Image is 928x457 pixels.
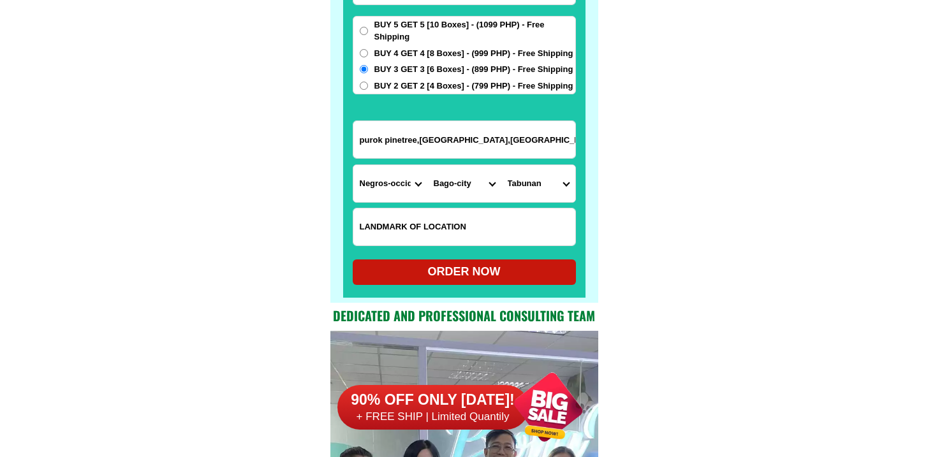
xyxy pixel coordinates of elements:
[360,82,368,90] input: BUY 2 GET 2 [4 Boxes] - (799 PHP) - Free Shipping
[360,27,368,35] input: BUY 5 GET 5 [10 Boxes] - (1099 PHP) - Free Shipping
[360,49,368,57] input: BUY 4 GET 4 [8 Boxes] - (999 PHP) - Free Shipping
[374,47,573,60] span: BUY 4 GET 4 [8 Boxes] - (999 PHP) - Free Shipping
[501,165,575,202] select: Select commune
[353,165,427,202] select: Select province
[427,165,501,202] select: Select district
[337,391,529,410] h6: 90% OFF ONLY [DATE]!
[330,306,598,325] h2: Dedicated and professional consulting team
[374,80,573,92] span: BUY 2 GET 2 [4 Boxes] - (799 PHP) - Free Shipping
[353,121,575,158] input: Input address
[337,410,529,424] h6: + FREE SHIP | Limited Quantily
[374,18,575,43] span: BUY 5 GET 5 [10 Boxes] - (1099 PHP) - Free Shipping
[360,65,368,73] input: BUY 3 GET 3 [6 Boxes] - (899 PHP) - Free Shipping
[374,63,573,76] span: BUY 3 GET 3 [6 Boxes] - (899 PHP) - Free Shipping
[353,263,576,280] div: ORDER NOW
[353,208,575,245] input: Input LANDMARKOFLOCATION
